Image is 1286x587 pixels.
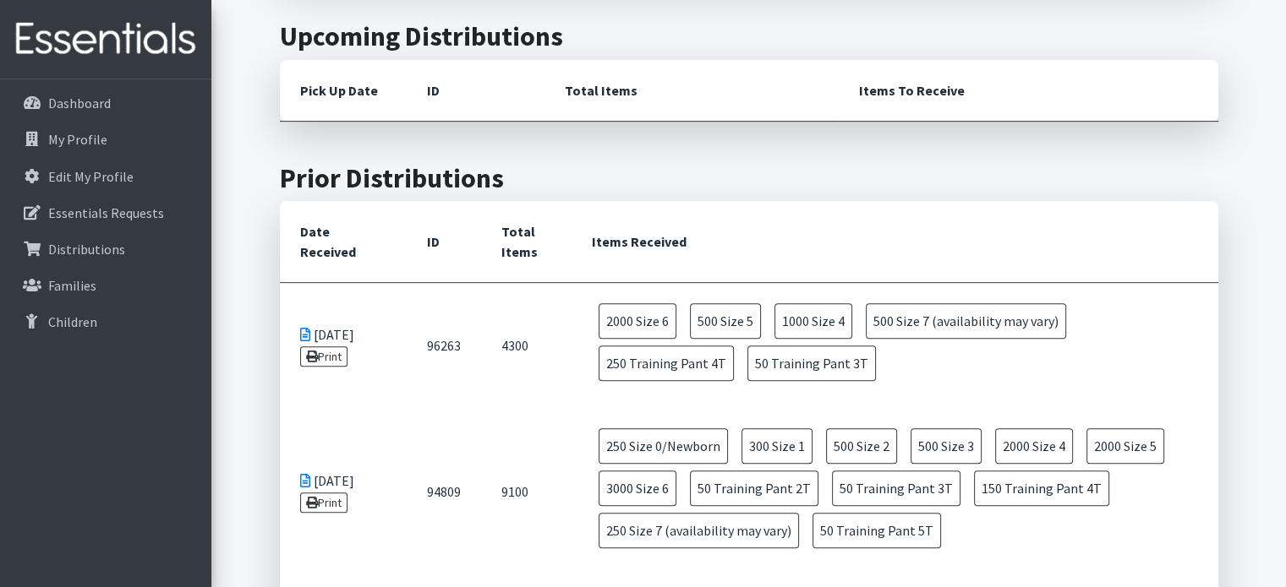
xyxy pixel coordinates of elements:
[48,95,111,111] p: Dashboard
[7,160,205,193] a: Edit My Profile
[599,470,676,506] span: 3000 Size 6
[48,313,97,330] p: Children
[280,408,407,575] td: [DATE]
[911,428,982,464] span: 500 Size 3
[407,201,481,283] th: ID
[826,428,897,464] span: 500 Size 2
[280,162,1218,194] h2: Prior Distributions
[1086,428,1164,464] span: 2000 Size 5
[7,11,205,68] img: HumanEssentials
[300,346,348,367] a: Print
[7,122,205,156] a: My Profile
[813,513,941,548] span: 50 Training Pant 5T
[7,269,205,302] a: Families
[832,470,960,506] span: 50 Training Pant 3T
[690,303,761,339] span: 500 Size 5
[599,345,734,381] span: 250 Training Pant 4T
[48,168,134,185] p: Edit My Profile
[7,305,205,339] a: Children
[280,283,407,409] td: [DATE]
[300,492,348,513] a: Print
[280,20,1218,52] h2: Upcoming Distributions
[7,196,205,230] a: Essentials Requests
[599,303,676,339] span: 2000 Size 6
[866,303,1066,339] span: 500 Size 7 (availability may vary)
[407,408,481,575] td: 94809
[481,408,572,575] td: 9100
[599,513,799,548] span: 250 Size 7 (availability may vary)
[280,201,407,283] th: Date Received
[974,470,1109,506] span: 150 Training Pant 4T
[690,470,818,506] span: 50 Training Pant 2T
[572,201,1218,283] th: Items Received
[544,60,839,122] th: Total Items
[481,201,572,283] th: Total Items
[407,60,544,122] th: ID
[7,232,205,266] a: Distributions
[839,60,1218,122] th: Items To Receive
[599,428,728,464] span: 250 Size 0/Newborn
[48,204,164,221] p: Essentials Requests
[774,303,852,339] span: 1000 Size 4
[48,131,107,148] p: My Profile
[407,283,481,409] td: 96263
[742,428,813,464] span: 300 Size 1
[48,241,125,258] p: Distributions
[280,60,407,122] th: Pick Up Date
[7,86,205,120] a: Dashboard
[481,283,572,409] td: 4300
[995,428,1073,464] span: 2000 Size 4
[747,345,876,381] span: 50 Training Pant 3T
[48,277,96,294] p: Families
